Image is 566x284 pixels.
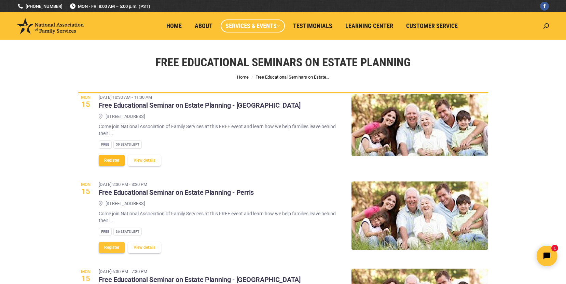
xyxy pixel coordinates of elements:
div: Free [99,140,112,149]
span: Home [166,22,182,30]
button: Register [99,242,125,253]
span: Testimonials [293,22,332,30]
span: Learning Center [345,22,393,30]
a: Testimonials [288,19,337,32]
a: Learning Center [341,19,398,32]
button: View details [128,155,161,166]
span: [STREET_ADDRESS] [106,113,145,120]
a: About [190,19,217,32]
button: Register [99,155,125,166]
h3: Free Educational Seminar on Estate Planning - Perris [99,188,254,197]
time: [DATE] 6:30 pm - 7:30 pm [99,268,301,275]
div: Free [99,228,112,236]
span: [STREET_ADDRESS] [106,201,145,207]
span: 15 [78,188,94,195]
span: Mon [78,269,94,274]
p: Come join National Association of Family Services at this FREE event and learn how we help famili... [99,123,341,137]
time: [DATE] 10:30 am - 11:30 am [99,94,301,101]
span: MON - FRI 8:00 AM – 5:00 p.m. (PST) [69,3,150,10]
span: 15 [78,101,94,108]
div: 59 Seats left [113,140,142,149]
a: Home [162,19,187,32]
div: 36 Seats left [113,228,142,236]
button: View details [128,242,161,253]
span: Mon [78,182,94,187]
span: 15 [78,275,94,283]
span: Customer Service [406,22,458,30]
img: National Association of Family Services [17,18,84,34]
iframe: Tidio Chat [445,240,563,272]
h3: Free Educational Seminar on Estate Planning - [GEOGRAPHIC_DATA] [99,101,301,110]
h1: Free Educational Seminars on Estate Planning [155,55,411,70]
span: Services & Events [225,22,280,30]
span: About [195,22,212,30]
a: Facebook page opens in new window [540,2,549,11]
span: Free Educational Seminars on Estate… [256,75,329,80]
img: Free Educational Seminar on Estate Planning - Perris [351,181,488,250]
a: Customer Service [401,19,463,32]
time: [DATE] 2:30 pm - 3:30 pm [99,181,254,188]
a: [PHONE_NUMBER] [17,3,63,10]
span: Mon [78,95,94,99]
a: Home [237,75,249,80]
img: Free Educational Seminar on Estate Planning - Temecula [351,94,488,156]
p: Come join National Association of Family Services at this FREE event and learn how we help famili... [99,210,341,224]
